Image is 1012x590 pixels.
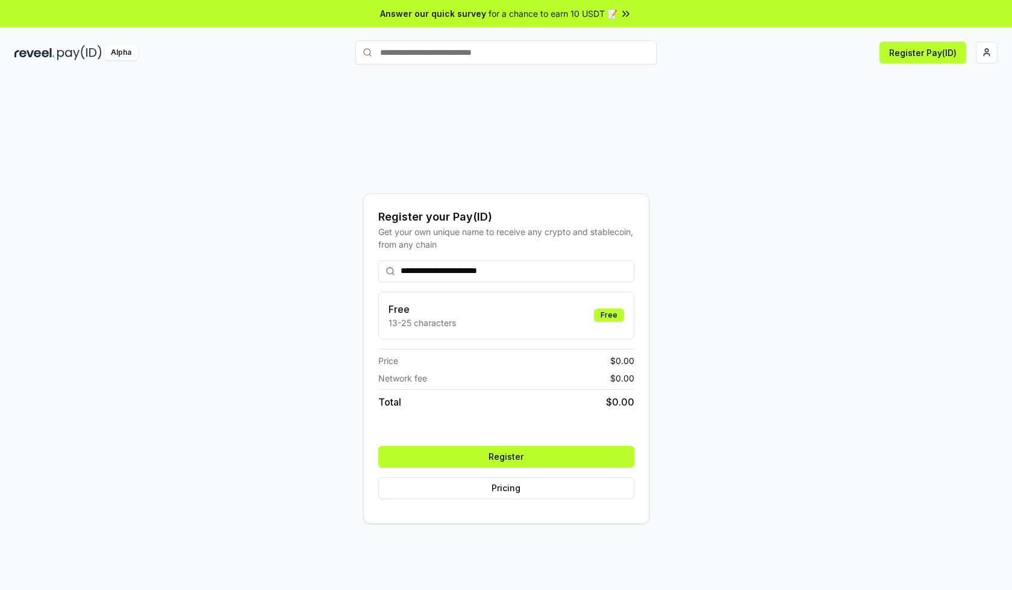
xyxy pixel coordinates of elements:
span: $ 0.00 [610,354,634,367]
span: $ 0.00 [610,372,634,384]
span: for a chance to earn 10 USDT 📝 [489,7,617,20]
img: pay_id [57,45,102,60]
span: Price [378,354,398,367]
span: $ 0.00 [606,395,634,409]
div: Alpha [104,45,138,60]
button: Register [378,446,634,468]
span: Network fee [378,372,427,384]
div: Free [594,309,624,322]
button: Pricing [378,477,634,499]
h3: Free [389,302,456,316]
p: 13-25 characters [389,316,456,329]
button: Register Pay(ID) [879,42,966,63]
span: Total [378,395,401,409]
span: Answer our quick survey [380,7,486,20]
div: Register your Pay(ID) [378,209,634,225]
div: Get your own unique name to receive any crypto and stablecoin, from any chain [378,225,634,251]
img: reveel_dark [14,45,55,60]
